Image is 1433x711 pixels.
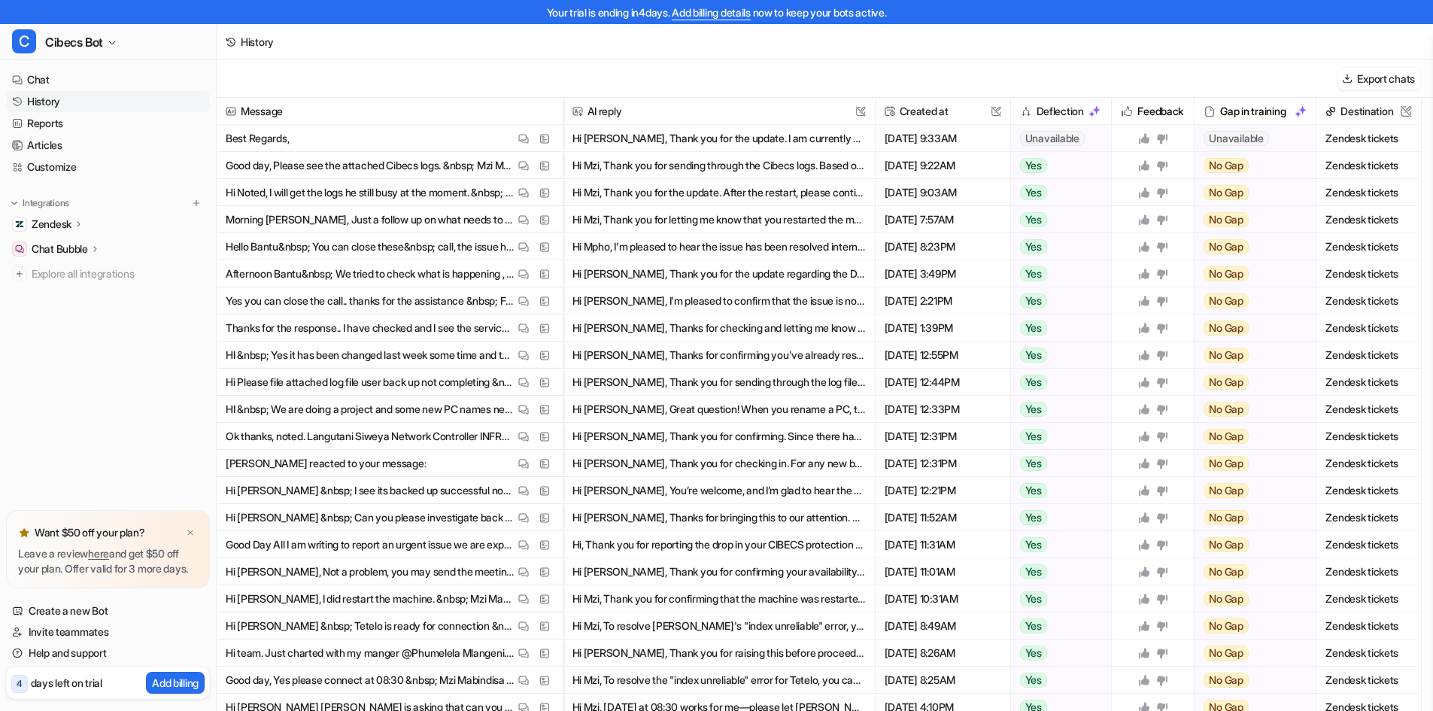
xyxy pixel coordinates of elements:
[572,667,866,694] button: Hi Mzi, To resolve the "index unreliable" error for Tetelo, you can move the device to a team tha...
[1011,477,1104,504] button: Yes
[882,98,1004,125] span: Created at
[1195,152,1306,179] button: No Gap
[882,450,1004,477] span: [DATE] 12:31PM
[1195,531,1306,558] button: No Gap
[146,672,205,694] button: Add billing
[1011,260,1104,287] button: Yes
[882,260,1004,287] span: [DATE] 3:49PM
[882,477,1004,504] span: [DATE] 12:21PM
[1020,293,1047,308] span: Yes
[1204,591,1249,606] span: No Gap
[15,245,24,254] img: Chat Bubble
[226,369,515,396] p: Hi Please file attached log file user back up not completing &nbsp; [PERSON_NAME] &nbsp; Pc name ...
[882,396,1004,423] span: [DATE] 12:33PM
[32,242,88,257] p: Chat Bubble
[1204,537,1249,552] span: No Gap
[882,233,1004,260] span: [DATE] 8:23PM
[1020,212,1047,227] span: Yes
[1322,558,1415,585] span: Zendesk tickets
[1020,618,1047,634] span: Yes
[1204,429,1249,444] span: No Gap
[226,396,515,423] p: HI &nbsp; We are doing a project and some new PC names needs to renamed, I have sofar changed jus...
[572,206,866,233] button: Hi Mzi, Thank you for letting me know that you restarted the machine. After a restart, the backup...
[226,667,515,694] p: Good day, Yes please connect at 08:30 &nbsp; Mzi Mabindisa IT/Data Learner &nbsp; Tel&nbsp;&nbsp;...
[226,206,515,233] p: Morning [PERSON_NAME], Just a follow up on what needs to be done as I did restart the machine [DA...
[882,206,1004,233] span: [DATE] 7:57AM
[226,260,515,287] p: Afternoon Bantu&nbsp; We tried to check what is happening , we are seeing that our DNS Suffix is ...
[1195,369,1306,396] button: No Gap
[1204,618,1249,634] span: No Gap
[1204,293,1249,308] span: No Gap
[88,547,109,560] a: here
[1195,233,1306,260] button: No Gap
[1204,266,1249,281] span: No Gap
[572,504,866,531] button: Hi [PERSON_NAME], Thanks for bringing this to our attention. The "backup connection lost" error t...
[572,369,866,396] button: Hi [PERSON_NAME], Thank you for sending through the log file. Based on the details, one common re...
[1011,206,1104,233] button: Yes
[6,643,210,664] a: Help and support
[1020,375,1047,390] span: Yes
[1322,585,1415,612] span: Zendesk tickets
[1137,98,1183,125] h2: Feedback
[1204,510,1249,525] span: No Gap
[1011,342,1104,369] button: Yes
[6,113,210,134] a: Reports
[1195,396,1306,423] button: No Gap
[1011,152,1104,179] button: Yes
[1020,564,1047,579] span: Yes
[1195,287,1306,314] button: No Gap
[882,612,1004,640] span: [DATE] 8:49AM
[1020,158,1047,173] span: Yes
[1201,98,1310,125] div: Gap in training
[226,287,515,314] p: Yes you can close the call.. thanks for the assistance &nbsp; From: [PERSON_NAME] (Cibecs Support...
[1195,450,1306,477] button: No Gap
[1011,423,1104,450] button: Yes
[1020,185,1047,200] span: Yes
[1322,287,1415,314] span: Zendesk tickets
[1020,483,1047,498] span: Yes
[1195,585,1306,612] button: No Gap
[1020,429,1047,444] span: Yes
[226,450,426,477] p: [PERSON_NAME] reacted to your message:
[6,69,210,90] a: Chat
[1204,375,1249,390] span: No Gap
[1011,179,1104,206] button: Yes
[882,287,1004,314] span: [DATE] 2:21PM
[1011,233,1104,260] button: Yes
[1322,640,1415,667] span: Zendesk tickets
[1322,179,1415,206] span: Zendesk tickets
[572,342,866,369] button: Hi [PERSON_NAME], Thanks for confirming you've already restarted your PC several times after the ...
[572,260,866,287] button: Hi [PERSON_NAME], Thank you for the update regarding the DNS suffix issue. An incorrect DNS suffi...
[1204,131,1268,146] span: Unavailable
[226,558,515,585] p: Hi [PERSON_NAME], Not a problem, you may send the meeting invite. Best Regards,
[882,369,1004,396] span: [DATE] 12:44PM
[1204,402,1249,417] span: No Gap
[226,612,515,640] p: Hi [PERSON_NAME] &nbsp; Tetelo is ready for connection &nbsp; Kind Regards, &nbsp; Thato Bokala D...
[1020,348,1047,363] span: Yes
[1204,673,1249,688] span: No Gap
[1195,477,1306,504] button: No Gap
[1322,314,1415,342] span: Zendesk tickets
[1322,369,1415,396] span: Zendesk tickets
[226,314,515,342] p: Thanks for the response.. I have checked and I see the services was disabled.. I will monitor it ...
[241,34,274,50] div: History
[1195,179,1306,206] button: No Gap
[882,531,1004,558] span: [DATE] 11:31AM
[1195,423,1306,450] button: No Gap
[572,450,866,477] button: Hi [PERSON_NAME], Thank you for checking in. For any new backup issues, please log a new support ...
[1020,456,1047,471] span: Yes
[18,527,30,539] img: star
[882,504,1004,531] span: [DATE] 11:52AM
[882,558,1004,585] span: [DATE] 11:01AM
[1011,667,1104,694] button: Yes
[1322,260,1415,287] span: Zendesk tickets
[1322,504,1415,531] span: Zendesk tickets
[226,531,515,558] p: Good Day All I am writing to report an urgent issue we are experiencing with our CIBECS numbers. ...
[1011,531,1104,558] button: Yes
[1020,510,1047,525] span: Yes
[572,287,866,314] button: Hi [PERSON_NAME], I'm pleased to confirm that the issue is now resolved, so we'll go ahead and cl...
[1020,646,1047,661] span: Yes
[1195,504,1306,531] button: No Gap
[1195,260,1306,287] button: No Gap
[1322,423,1415,450] span: Zendesk tickets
